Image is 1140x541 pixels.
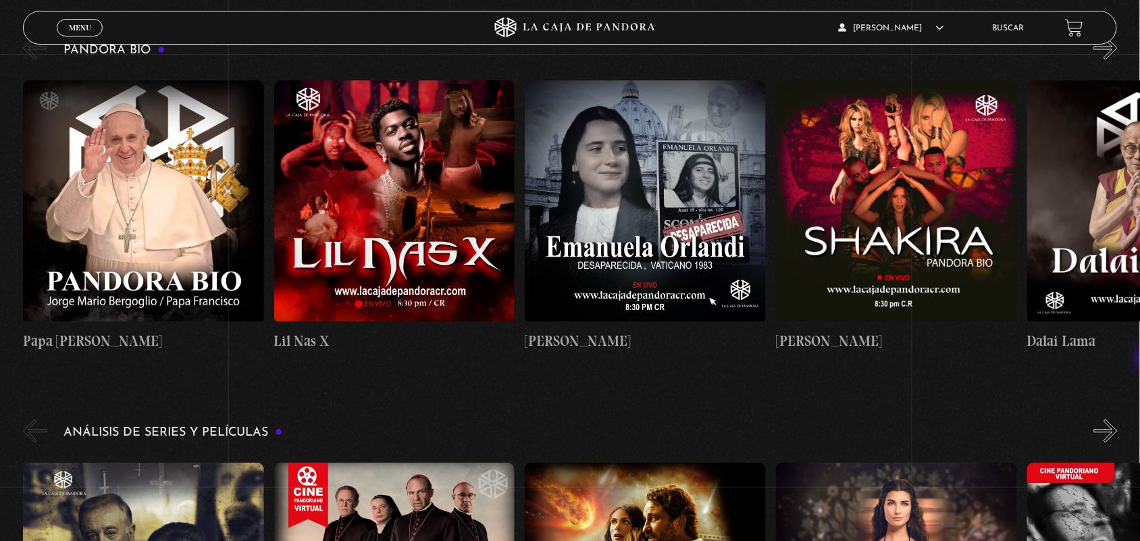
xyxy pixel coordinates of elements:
[64,35,96,45] span: Cerrar
[69,24,91,32] span: Menu
[839,24,944,32] span: [PERSON_NAME]
[23,36,47,60] button: Previous
[274,330,515,352] h4: Lil Nas X
[1094,419,1118,443] button: Next
[23,330,264,352] h4: Papa [PERSON_NAME]
[23,70,264,363] a: Papa [PERSON_NAME]
[776,70,1017,363] a: [PERSON_NAME]
[525,70,766,363] a: [PERSON_NAME]
[63,427,283,440] h3: Análisis de series y películas
[274,70,515,363] a: Lil Nas X
[1065,19,1083,37] a: View your shopping cart
[63,44,165,57] h3: Pandora Bio
[23,419,47,443] button: Previous
[993,24,1025,32] a: Buscar
[525,330,766,352] h4: [PERSON_NAME]
[1094,36,1118,60] button: Next
[776,330,1017,352] h4: [PERSON_NAME]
